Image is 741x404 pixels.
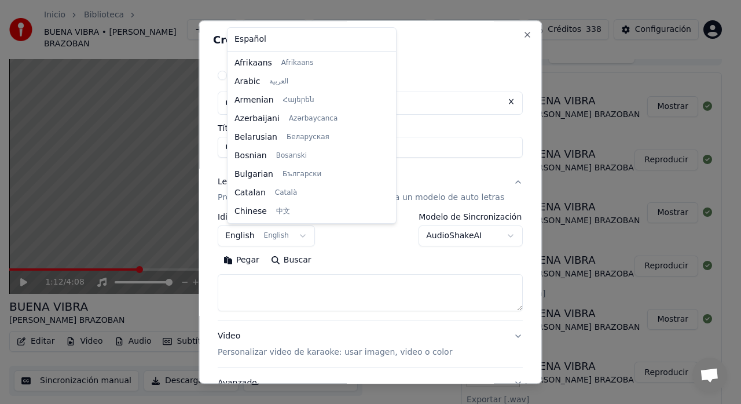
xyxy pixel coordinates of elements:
span: Belarusian [234,132,277,143]
span: Azərbaycanca [289,114,338,123]
span: Български [283,170,321,179]
span: العربية [269,77,288,86]
span: Беларуская [287,133,329,142]
span: Bosanski [276,151,307,161]
span: Español [234,34,266,45]
span: Afrikaans [281,59,314,68]
span: Arabic [234,76,260,88]
span: Bulgarian [234,169,273,180]
span: Afrikaans [234,57,272,69]
span: Azerbaijani [234,113,280,125]
span: 中文 [276,207,290,216]
span: Chinese [234,206,267,217]
span: Bosnian [234,150,267,162]
span: Catalan [234,187,266,199]
span: Català [275,188,297,198]
span: Armenian [234,94,274,106]
span: Հայերեն [283,96,314,105]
